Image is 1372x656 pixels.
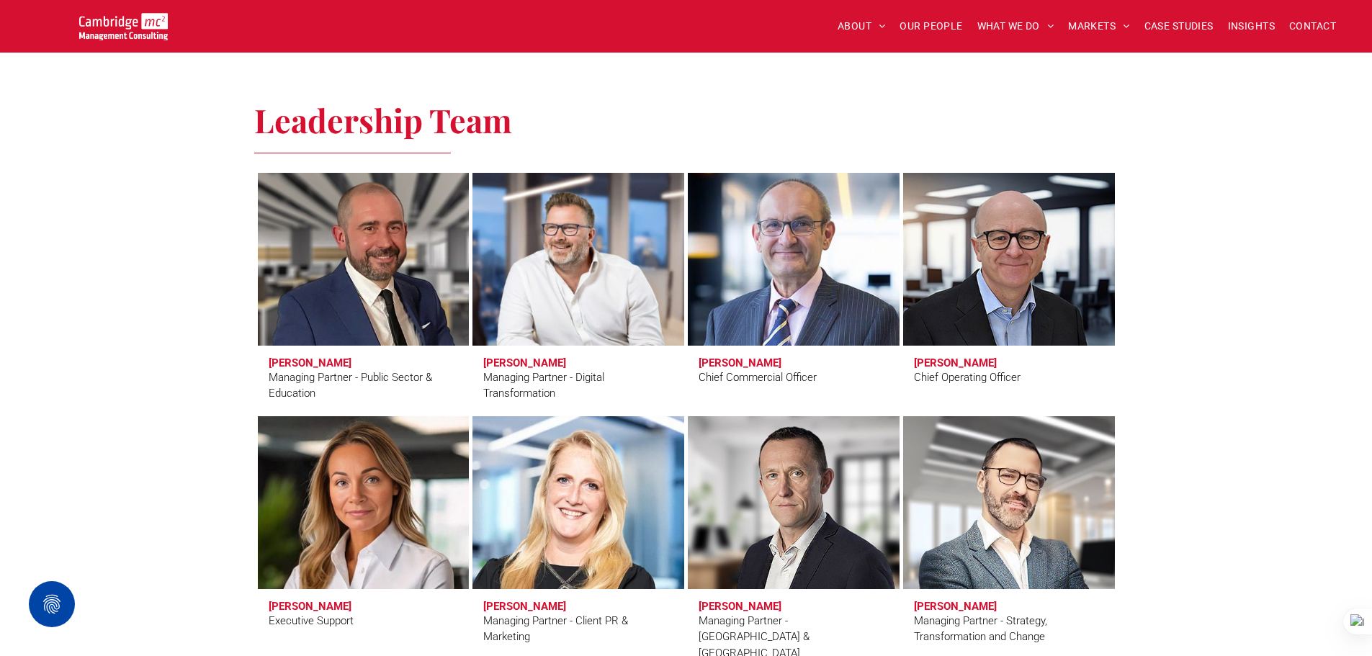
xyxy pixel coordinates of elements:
[699,600,781,613] h3: [PERSON_NAME]
[903,416,1115,589] a: Mauro Mortali | Managing Partner - Strategy | Cambridge Management Consulting
[699,369,817,386] div: Chief Commercial Officer
[258,416,470,589] a: Kate Hancock | Executive Support | Cambridge Management Consulting
[269,356,351,369] h3: [PERSON_NAME]
[269,369,459,402] div: Managing Partner - Public Sector & Education
[699,356,781,369] h3: [PERSON_NAME]
[681,168,905,351] a: Stuart Curzon | Chief Commercial Officer | Cambridge Management Consulting
[970,15,1062,37] a: WHAT WE DO
[79,15,168,30] a: Your Business Transformed | Cambridge Management Consulting
[1221,15,1282,37] a: INSIGHTS
[1282,15,1343,37] a: CONTACT
[254,98,512,141] span: Leadership Team
[892,15,969,37] a: OUR PEOPLE
[483,369,673,402] div: Managing Partner - Digital Transformation
[472,173,684,346] a: Digital Transformation | Simon Crimp | Managing Partner - Digital Transformation
[914,600,997,613] h3: [PERSON_NAME]
[830,15,893,37] a: ABOUT
[483,356,566,369] h3: [PERSON_NAME]
[903,173,1115,346] a: Andrew Fleming | Chief Operating Officer | Cambridge Management Consulting
[1061,15,1136,37] a: MARKETS
[258,173,470,346] a: Craig Cheney | Managing Partner - Public Sector & Education
[483,600,566,613] h3: [PERSON_NAME]
[269,600,351,613] h3: [PERSON_NAME]
[269,613,354,629] div: Executive Support
[914,369,1021,386] div: Chief Operating Officer
[914,613,1104,645] div: Managing Partner - Strategy, Transformation and Change
[914,356,997,369] h3: [PERSON_NAME]
[79,13,168,40] img: Go to Homepage
[1137,15,1221,37] a: CASE STUDIES
[483,613,673,645] div: Managing Partner - Client PR & Marketing
[472,416,684,589] a: Faye Holland | Managing Partner - Client PR & Marketing
[688,416,900,589] a: Jason Jennings | Managing Partner - UK & Ireland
